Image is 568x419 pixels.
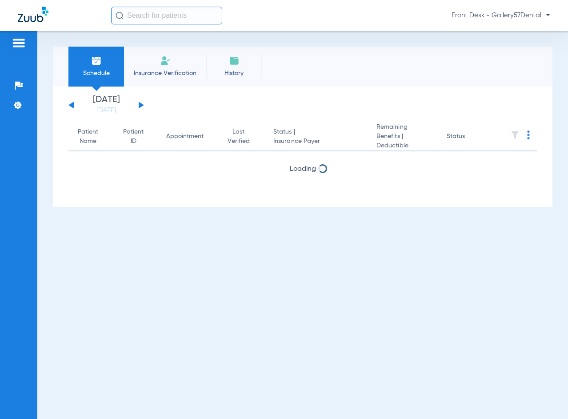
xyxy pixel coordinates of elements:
span: Front Desk - Gallery57Dental [452,11,550,20]
li: [DATE] [80,95,133,115]
th: Remaining Benefits | [369,123,440,151]
div: Appointment [166,132,204,141]
img: History [229,55,240,66]
th: Status | [266,123,369,151]
img: Manual Insurance Verification [160,55,171,66]
span: Loading [290,166,316,173]
span: Insurance Payer [273,137,362,146]
div: Last Verified [226,127,251,146]
div: Patient Name [76,127,108,146]
div: Patient ID [123,127,144,146]
img: hamburger-icon [12,38,26,48]
div: Last Verified [226,127,259,146]
span: Schedule [75,69,117,78]
img: Schedule [91,55,102,66]
div: Appointment [166,132,212,141]
input: Search for patients [111,7,222,24]
img: Search Icon [116,12,124,20]
img: group-dot-blue.svg [527,130,530,139]
img: filter.svg [511,130,520,139]
span: History [213,69,255,78]
span: Insurance Verification [131,69,200,78]
img: Zuub Logo [18,7,48,22]
th: Status [440,123,500,151]
div: Patient Name [76,127,100,146]
div: Patient ID [123,127,152,146]
a: [DATE] [80,106,133,115]
span: Deductible [376,141,432,150]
